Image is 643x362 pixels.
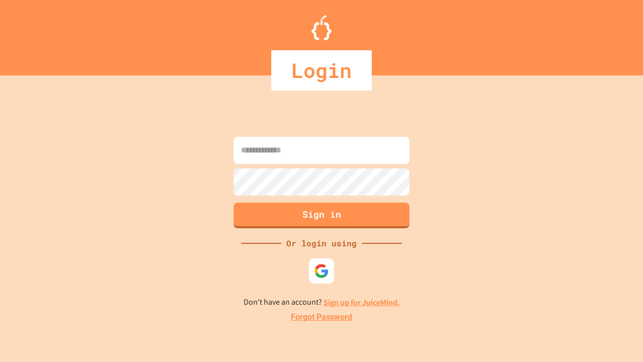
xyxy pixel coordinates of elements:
[314,263,329,279] img: google-icon.svg
[281,237,362,249] div: Or login using
[234,203,409,228] button: Sign in
[291,311,352,323] a: Forgot Password
[244,296,400,309] p: Don't have an account?
[271,50,372,90] div: Login
[324,297,400,308] a: Sign up for JuiceMind.
[311,15,332,40] img: Logo.svg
